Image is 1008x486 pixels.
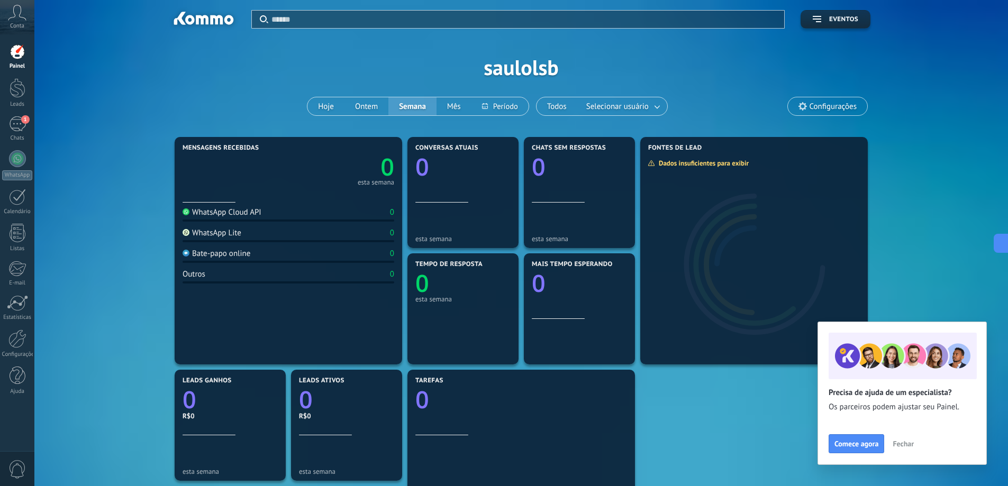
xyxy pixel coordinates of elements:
div: Dados insuficientes para exibir [648,159,756,168]
div: Listas [2,245,33,252]
span: Configurações [810,102,857,111]
a: 0 [183,383,278,416]
span: Chats sem respostas [532,144,606,152]
button: Semana [388,97,437,115]
text: 0 [415,151,429,183]
div: WhatsApp [2,170,32,180]
div: WhatsApp Lite [183,228,241,238]
button: Fechar [888,436,919,452]
button: Período [471,97,529,115]
div: Calendário [2,208,33,215]
div: Bate-papo online [183,249,250,259]
div: esta semana [415,295,511,303]
div: Configurações [2,351,33,358]
div: E-mail [2,280,33,287]
span: Leads ganhos [183,377,232,384]
button: Comece agora [829,434,884,453]
div: esta semana [183,467,278,475]
div: esta semana [532,235,627,243]
text: 0 [299,383,313,416]
div: Outros [183,269,205,279]
div: Leads [2,101,33,108]
span: Os parceiros podem ajustar seu Painel. [829,402,976,412]
img: WhatsApp Cloud API [183,208,189,215]
span: Selecionar usuário [584,99,651,114]
text: 0 [183,383,196,416]
span: Leads ativos [299,377,344,384]
button: Ontem [344,97,388,115]
span: Fechar [893,440,914,447]
button: Hoje [307,97,344,115]
h2: Precisa de ajuda de um especialista? [829,388,976,398]
span: Tarefas [415,377,443,384]
text: 0 [532,151,546,183]
span: Mensagens recebidas [183,144,259,152]
span: Conversas atuais [415,144,478,152]
button: Todos [537,97,577,115]
text: 0 [415,383,429,416]
span: Mais tempo esperando [532,261,613,268]
div: Painel [2,63,33,70]
div: Chats [2,135,33,142]
div: 0 [390,249,394,259]
button: Eventos [801,10,870,29]
span: Fontes de lead [648,144,702,152]
span: Comece agora [834,440,878,447]
div: 0 [390,269,394,279]
div: Ajuda [2,388,33,395]
div: Estatísticas [2,314,33,321]
div: WhatsApp Cloud API [183,207,261,217]
div: esta semana [299,467,394,475]
div: 0 [390,207,394,217]
span: 1 [21,115,30,124]
span: Eventos [829,16,858,23]
button: Mês [437,97,471,115]
div: esta semana [415,235,511,243]
div: R$0 [299,411,394,420]
text: 0 [532,267,546,299]
div: R$0 [183,411,278,420]
span: Tempo de resposta [415,261,483,268]
div: 0 [390,228,394,238]
span: Conta [10,23,24,30]
a: 0 [299,383,394,416]
a: 0 [415,383,627,416]
img: Bate-papo online [183,250,189,256]
div: esta semana [358,180,394,185]
text: 0 [380,151,394,183]
img: WhatsApp Lite [183,229,189,236]
button: Selecionar usuário [577,97,667,115]
a: 0 [288,151,394,183]
text: 0 [415,267,429,299]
